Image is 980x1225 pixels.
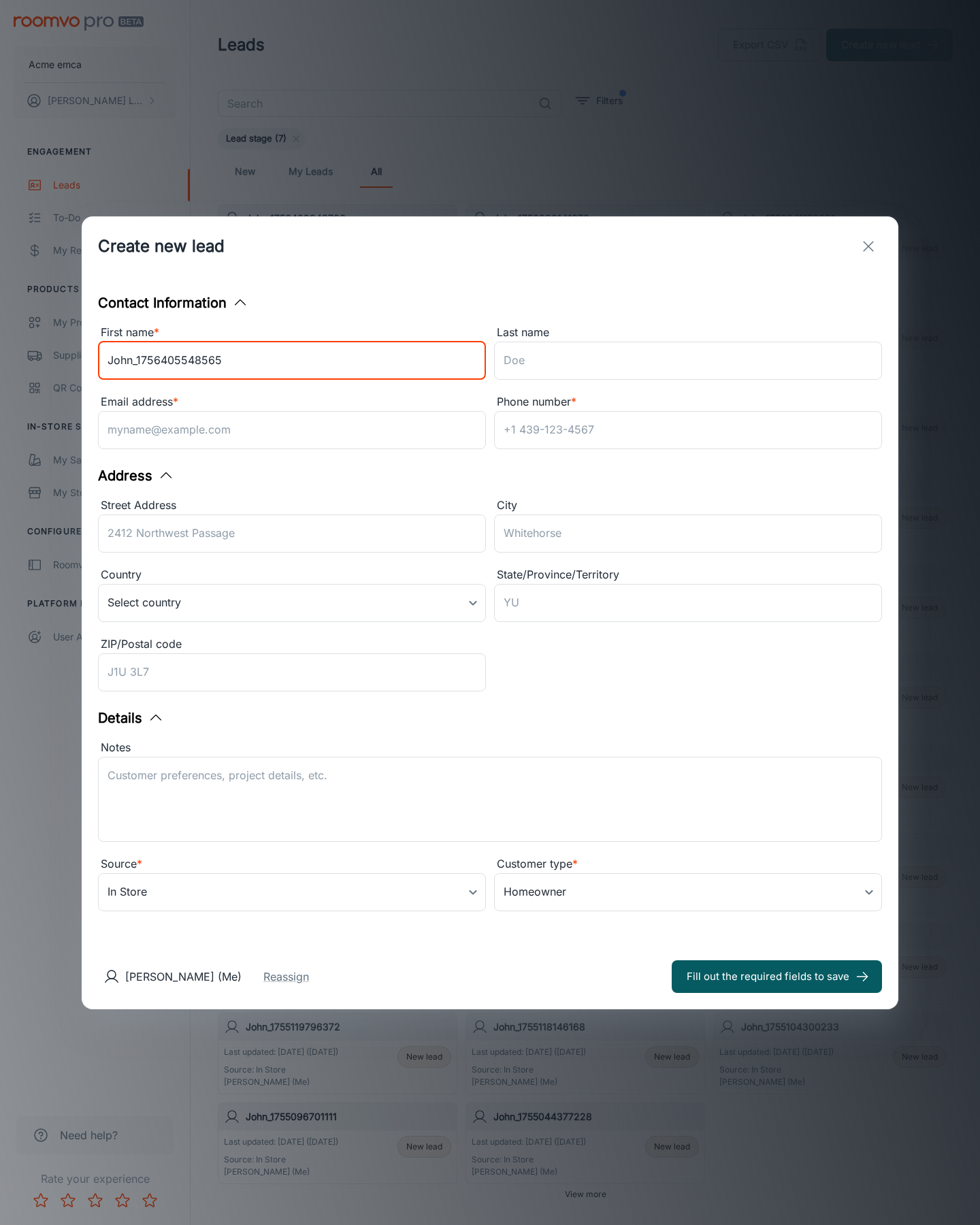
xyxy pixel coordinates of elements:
input: myname@example.com [98,411,486,449]
div: Last name [494,324,882,342]
button: exit [855,233,882,260]
button: Details [98,708,164,728]
p: [PERSON_NAME] (Me) [125,968,242,985]
input: Whitehorse [494,514,882,553]
input: +1 439-123-4567 [494,411,882,449]
div: Notes [98,739,882,757]
input: Doe [494,342,882,380]
div: Homeowner [494,873,882,911]
div: Customer type [494,855,882,873]
div: First name [98,324,486,342]
div: City [494,497,882,514]
button: Address [98,465,174,486]
div: Email address [98,393,486,411]
input: 2412 Northwest Passage [98,514,486,553]
div: In Store [98,873,486,911]
div: Country [98,566,486,584]
button: Reassign [263,968,309,985]
button: Contact Information [98,293,248,313]
div: Phone number [494,393,882,411]
div: Select country [98,584,486,622]
input: YU [494,584,882,622]
h1: Create new lead [98,234,225,259]
input: J1U 3L7 [98,653,486,691]
div: Source [98,855,486,873]
div: Street Address [98,497,486,514]
input: John [98,342,486,380]
button: Fill out the required fields to save [672,960,882,993]
div: ZIP/Postal code [98,636,486,653]
div: State/Province/Territory [494,566,882,584]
